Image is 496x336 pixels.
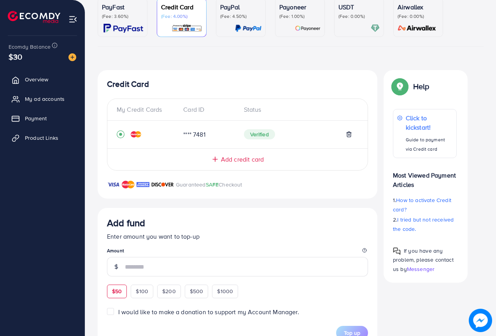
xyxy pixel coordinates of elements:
p: (Fee: 4.00%) [161,13,202,19]
a: My ad accounts [6,91,79,107]
img: image [68,53,76,61]
img: brand [107,180,120,189]
span: Product Links [25,134,58,142]
span: How to activate Credit card? [393,196,451,213]
p: (Fee: 0.00%) [338,13,380,19]
img: card [395,24,439,33]
span: $30 [9,51,22,62]
img: brand [151,180,174,189]
img: brand [137,180,149,189]
div: My Credit Cards [117,105,177,114]
img: card [172,24,202,33]
img: menu [68,15,77,24]
p: PayPal [220,2,261,12]
a: Overview [6,72,79,87]
span: Messenger [407,265,435,273]
p: Payoneer [279,2,321,12]
p: (Fee: 0.00%) [398,13,439,19]
p: (Fee: 1.00%) [279,13,321,19]
img: logo [8,11,60,23]
span: $200 [162,287,176,295]
span: SAFE [206,181,219,188]
span: $50 [112,287,122,295]
span: $500 [190,287,203,295]
span: If you have any problem, please contact us by [393,247,454,273]
span: Verified [244,129,275,139]
p: Most Viewed Payment Articles [393,164,457,189]
span: $100 [136,287,148,295]
img: card [295,24,321,33]
img: brand [122,180,135,189]
div: Status [238,105,359,114]
img: card [235,24,261,33]
p: USDT [338,2,380,12]
img: card [371,24,380,33]
p: Enter amount you want to top-up [107,232,368,241]
span: I would like to make a donation to support my Account Manager. [118,308,299,316]
span: Ecomdy Balance [9,43,51,51]
p: 2. [393,215,457,234]
p: (Fee: 4.50%) [220,13,261,19]
svg: record circle [117,130,124,138]
span: Add credit card [221,155,264,164]
p: Help [413,82,429,91]
img: Popup guide [393,79,407,93]
a: Product Links [6,130,79,146]
span: $1000 [217,287,233,295]
legend: Amount [107,247,368,257]
p: PayFast [102,2,143,12]
span: Payment [25,114,47,122]
p: (Fee: 3.60%) [102,13,143,19]
h3: Add fund [107,217,145,229]
p: 1. [393,195,457,214]
img: Popup guide [393,247,401,255]
img: credit [131,131,141,137]
img: card [103,24,143,33]
p: Airwallex [398,2,439,12]
p: Guaranteed Checkout [176,180,242,189]
div: Card ID [177,105,237,114]
img: image [469,309,492,332]
a: Payment [6,111,79,126]
p: Guide to payment via Credit card [406,135,452,154]
span: I tried but not received the code. [393,216,454,233]
p: Credit Card [161,2,202,12]
p: Click to kickstart! [406,113,452,132]
span: Overview [25,76,48,83]
span: My ad accounts [25,95,65,103]
h4: Credit Card [107,79,368,89]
